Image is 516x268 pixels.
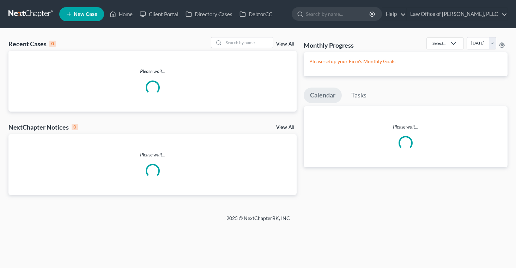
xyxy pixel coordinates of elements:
[407,8,507,20] a: Law Office of [PERSON_NAME], PLLC
[8,123,78,131] div: NextChapter Notices
[304,41,354,49] h3: Monthly Progress
[345,88,373,103] a: Tasks
[49,41,56,47] div: 0
[432,40,447,46] div: Select...
[309,58,502,65] p: Please setup your Firm's Monthly Goals
[304,88,342,103] a: Calendar
[8,151,297,158] p: Please wait...
[74,12,97,17] span: New Case
[382,8,406,20] a: Help
[106,8,136,20] a: Home
[276,125,294,130] a: View All
[236,8,276,20] a: DebtorCC
[72,124,78,130] div: 0
[8,68,297,75] p: Please wait...
[182,8,236,20] a: Directory Cases
[57,215,459,227] div: 2025 © NextChapterBK, INC
[224,37,273,48] input: Search by name...
[306,7,370,20] input: Search by name...
[276,42,294,47] a: View All
[8,40,56,48] div: Recent Cases
[136,8,182,20] a: Client Portal
[304,123,508,130] p: Please wait...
